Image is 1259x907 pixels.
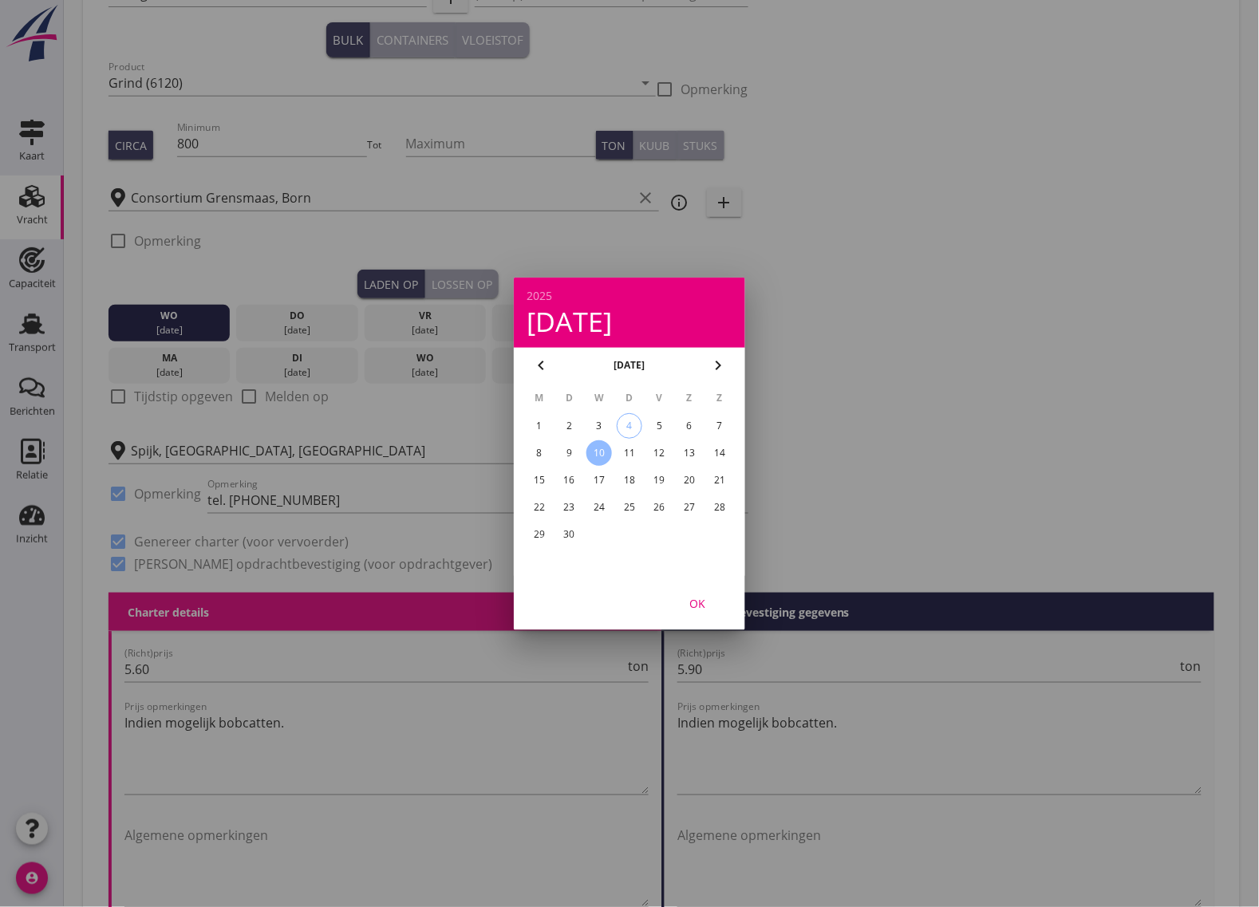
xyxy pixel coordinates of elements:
th: W [585,384,614,412]
th: V [645,384,674,412]
button: 15 [527,467,552,493]
button: OK [662,589,732,617]
i: chevron_left [531,356,551,375]
button: 19 [647,467,673,493]
button: 18 [617,467,642,493]
button: 17 [586,467,612,493]
th: D [555,384,584,412]
div: OK [675,594,720,611]
button: 25 [617,495,642,520]
button: 3 [586,413,612,439]
button: 9 [557,440,582,466]
button: 11 [617,440,642,466]
button: 4 [617,413,642,439]
button: 1 [527,413,552,439]
button: 21 [707,467,732,493]
button: [DATE] [610,353,650,377]
button: 20 [677,467,702,493]
button: 7 [707,413,732,439]
button: 12 [647,440,673,466]
button: 30 [557,522,582,547]
button: 10 [586,440,612,466]
button: 6 [677,413,702,439]
button: 22 [527,495,552,520]
button: 2 [557,413,582,439]
th: M [525,384,554,412]
button: 26 [647,495,673,520]
button: 13 [677,440,702,466]
button: 5 [647,413,673,439]
th: Z [705,384,734,412]
button: 24 [586,495,612,520]
th: Z [676,384,704,412]
button: 23 [557,495,582,520]
button: 28 [707,495,732,520]
div: 4 [618,414,641,438]
button: 16 [557,467,582,493]
button: 14 [707,440,732,466]
i: chevron_right [708,356,728,375]
button: 8 [527,440,552,466]
div: [DATE] [527,308,732,335]
button: 27 [677,495,702,520]
button: 29 [527,522,552,547]
div: 2025 [527,290,732,302]
th: D [615,384,644,412]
